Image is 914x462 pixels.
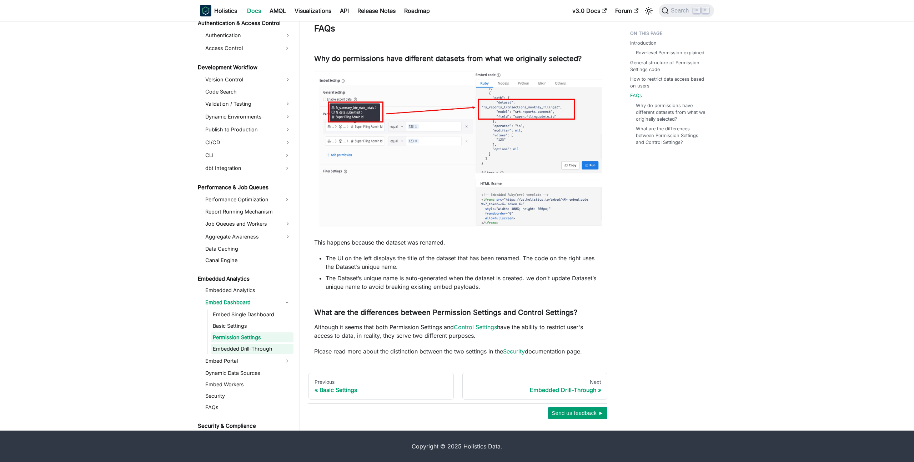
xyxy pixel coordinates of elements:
nav: Docs pages [308,373,607,400]
a: Embedded Drill-Through [211,344,293,354]
a: Report Running Mechanism [203,207,293,217]
a: What are the differences between Permission Settings and Control Settings? [636,125,707,146]
p: Although it seems that both Permission Settings and have the ability to restrict user's access to... [314,323,602,340]
a: Aggregate Awareness [203,231,293,242]
a: Access Control [203,42,281,54]
a: PreviousBasic Settings [308,373,454,400]
button: Expand sidebar category 'dbt Integration' [281,162,293,174]
a: v3.0 Docs [568,5,611,16]
kbd: ⌘ [693,7,700,14]
a: Security [203,391,293,401]
h3: Why do permissions have different datasets from what we originally selected? [314,54,602,63]
a: Docs [243,5,265,16]
span: Send us feedback ► [552,408,604,418]
a: Embedded Analytics [203,285,293,295]
b: Holistics [214,6,237,15]
a: Security & Compliance [196,421,293,431]
a: Security [503,348,525,355]
a: API [336,5,353,16]
a: Job Queues and Workers [203,218,293,230]
a: Row-level Permission explained [636,49,704,56]
a: How to restrict data access based on users [630,76,710,89]
div: Next [468,379,602,385]
a: Code Search [203,87,293,97]
a: Canal Engine [203,255,293,265]
a: Publish to Production [203,124,293,135]
div: Previous [315,379,448,385]
a: Dynamic Environments [203,111,293,122]
button: Search (Command+K) [659,4,714,17]
a: Data Caching [203,244,293,254]
button: Collapse sidebar category 'Embed Dashboard' [281,297,293,308]
img: Holistics [200,5,211,16]
a: Forum [611,5,643,16]
a: Authentication [203,30,293,41]
h3: What are the differences between Permission Settings and Control Settings? [314,308,602,317]
a: Performance & Job Queues [196,182,293,192]
a: Basic Settings [211,321,293,331]
a: Embed Portal [203,355,281,367]
button: Expand sidebar category 'CLI' [281,150,293,161]
img: Embedded Permision Settings [314,69,602,236]
a: Embed Workers [203,380,293,390]
a: Permission Settings [211,332,293,342]
a: Version Control [203,74,293,85]
a: Roadmap [400,5,434,16]
a: Why do permissions have different datasets from what we originally selected? [636,102,707,123]
li: The Dataset’s unique name is auto-generated when the dataset is created. we don't update Dataset’... [326,274,602,291]
div: Embedded Drill-Through [468,386,602,393]
a: Embedded Analytics [196,274,293,284]
a: CI/CD [203,137,293,148]
a: Release Notes [353,5,400,16]
a: Embed Dashboard [203,297,281,308]
span: Search [669,7,693,14]
button: Expand sidebar category 'Access Control' [281,42,293,54]
a: Control Settings [454,323,497,331]
a: Introduction [630,40,657,46]
p: Please read more about the distinction between the two settings in the documentation page. [314,347,602,356]
li: The UI on the left displays the title of the dataset that has been renamed. The code on the right... [326,254,602,271]
a: Authentication & Access Control [196,18,293,28]
p: This happens because the dataset was renamed. [314,238,602,247]
div: Copyright © 2025 Holistics Data. [230,442,684,451]
a: Development Workflow [196,62,293,72]
button: Expand sidebar category 'Performance Optimization' [281,194,293,205]
a: NextEmbedded Drill-Through [462,373,608,400]
a: AMQL [265,5,290,16]
a: Dynamic Data Sources [203,368,293,378]
a: Visualizations [290,5,336,16]
a: General structure of Permission Settings code [630,59,710,73]
a: Validation / Testing [203,98,293,110]
button: Expand sidebar category 'Embed Portal' [281,355,293,367]
div: Basic Settings [315,386,448,393]
a: CLI [203,150,281,161]
a: Performance Optimization [203,194,281,205]
a: HolisticsHolistics [200,5,237,16]
a: FAQs [630,92,642,99]
a: FAQs [203,402,293,412]
h2: FAQs [314,23,602,37]
kbd: K [702,7,709,14]
a: Embed Single Dashboard [211,310,293,320]
button: Switch between dark and light mode (currently light mode) [643,5,654,16]
a: dbt Integration [203,162,281,174]
button: Send us feedback ► [548,407,607,419]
